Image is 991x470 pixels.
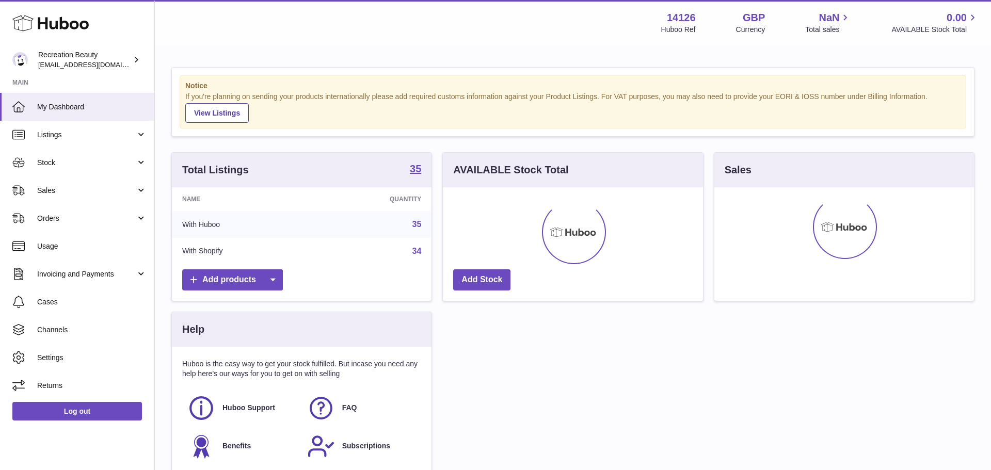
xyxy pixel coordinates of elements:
[222,403,275,413] span: Huboo Support
[37,130,136,140] span: Listings
[947,11,967,25] span: 0.00
[743,11,765,25] strong: GBP
[453,269,510,290] a: Add Stock
[187,394,297,422] a: Huboo Support
[37,269,136,279] span: Invoicing and Payments
[172,211,312,238] td: With Huboo
[38,50,131,70] div: Recreation Beauty
[805,25,851,35] span: Total sales
[891,11,979,35] a: 0.00 AVAILABLE Stock Total
[453,163,568,177] h3: AVAILABLE Stock Total
[182,359,421,379] p: Huboo is the easy way to get your stock fulfilled. But incase you need any help here's our ways f...
[185,81,961,91] strong: Notice
[37,353,147,363] span: Settings
[891,25,979,35] span: AVAILABLE Stock Total
[37,241,147,251] span: Usage
[182,322,204,336] h3: Help
[307,394,417,422] a: FAQ
[185,92,961,123] div: If you're planning on sending your products internationally please add required customs informati...
[37,381,147,391] span: Returns
[37,158,136,168] span: Stock
[725,163,752,177] h3: Sales
[182,269,283,290] a: Add products
[412,220,422,229] a: 35
[185,103,249,123] a: View Listings
[37,214,136,223] span: Orders
[37,102,147,112] span: My Dashboard
[12,52,28,68] img: internalAdmin-14126@internal.huboo.com
[172,238,312,265] td: With Shopify
[819,11,839,25] span: NaN
[12,402,142,420] a: Log out
[38,60,152,69] span: [EMAIL_ADDRESS][DOMAIN_NAME]
[410,164,421,174] strong: 35
[312,187,431,211] th: Quantity
[172,187,312,211] th: Name
[410,164,421,176] a: 35
[412,247,422,255] a: 34
[37,186,136,196] span: Sales
[37,297,147,307] span: Cases
[187,432,297,460] a: Benefits
[736,25,765,35] div: Currency
[667,11,696,25] strong: 14126
[342,403,357,413] span: FAQ
[37,325,147,335] span: Channels
[661,25,696,35] div: Huboo Ref
[222,441,251,451] span: Benefits
[805,11,851,35] a: NaN Total sales
[307,432,417,460] a: Subscriptions
[182,163,249,177] h3: Total Listings
[342,441,390,451] span: Subscriptions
